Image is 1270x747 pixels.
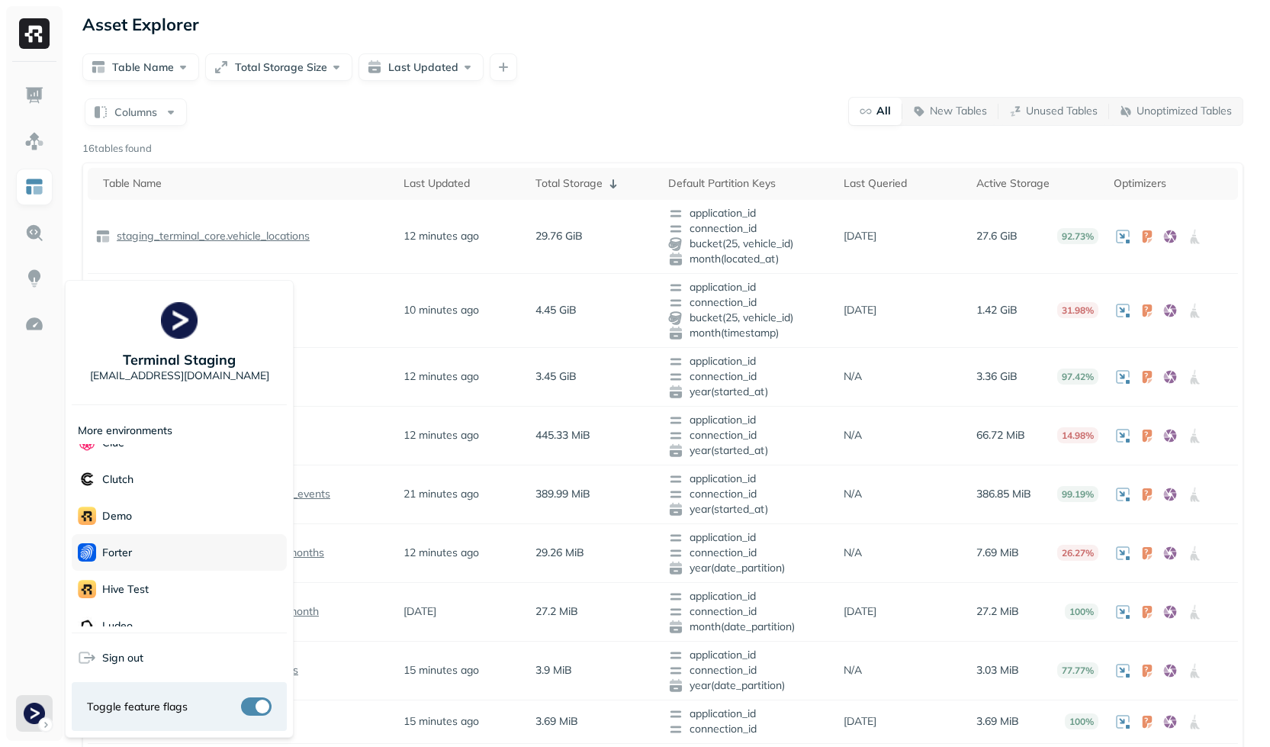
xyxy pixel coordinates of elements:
[78,423,172,438] p: More environments
[102,651,143,665] span: Sign out
[78,617,96,635] img: Ludeo
[161,302,198,339] img: Terminal Staging
[78,543,96,562] img: Forter
[90,369,269,383] p: [EMAIL_ADDRESS][DOMAIN_NAME]
[87,700,188,714] span: Toggle feature flags
[123,351,236,369] p: Terminal Staging
[78,507,96,525] img: demo
[78,470,96,488] img: Clutch
[78,580,96,598] img: Hive Test
[102,546,132,560] p: Forter
[102,582,149,597] p: Hive Test
[102,472,133,487] p: Clutch
[102,509,132,523] p: demo
[102,619,133,633] p: Ludeo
